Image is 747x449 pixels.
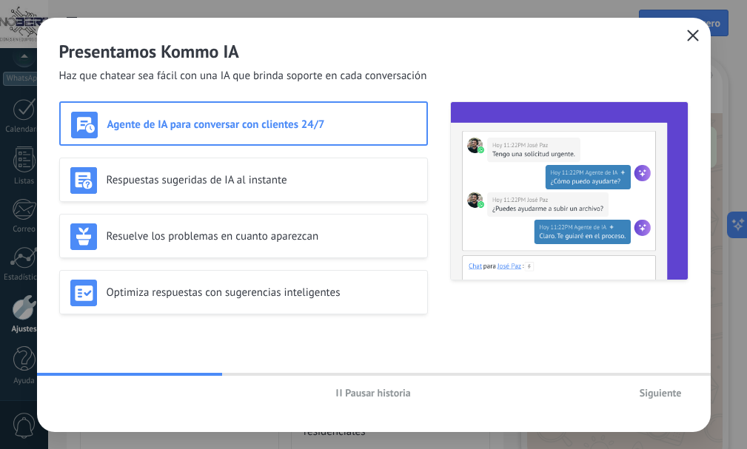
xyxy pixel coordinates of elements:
[59,69,427,84] span: Haz que chatear sea fácil con una IA que brinda soporte en cada conversación
[633,382,689,404] button: Siguiente
[345,388,411,398] span: Pausar historia
[107,118,416,132] h3: Agente de IA para conversar con clientes 24/7
[107,286,417,300] h3: Optimiza respuestas con sugerencias inteligentes
[107,173,417,187] h3: Respuestas sugeridas de IA al instante
[59,40,689,63] h2: Presentamos Kommo IA
[329,382,418,404] button: Pausar historia
[107,229,417,243] h3: Resuelve los problemas en cuanto aparezcan
[640,388,682,398] span: Siguiente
